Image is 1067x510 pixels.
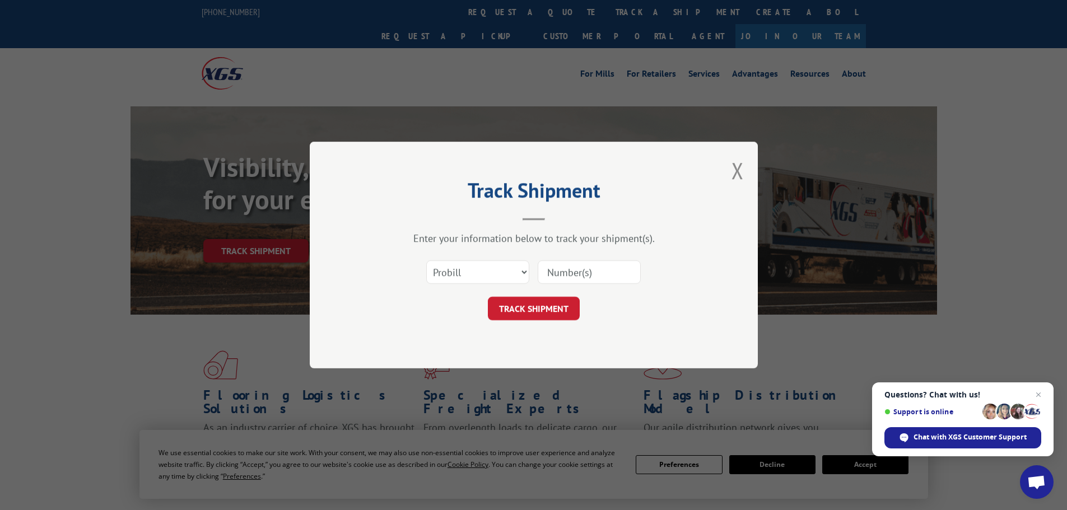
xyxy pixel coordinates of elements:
[884,427,1041,448] div: Chat with XGS Customer Support
[731,156,744,185] button: Close modal
[488,297,580,320] button: TRACK SHIPMENT
[1020,465,1054,499] div: Open chat
[884,390,1041,399] span: Questions? Chat with us!
[1032,388,1045,401] span: Close chat
[884,408,979,416] span: Support is online
[538,260,641,284] input: Number(s)
[914,432,1027,442] span: Chat with XGS Customer Support
[366,183,702,204] h2: Track Shipment
[366,232,702,245] div: Enter your information below to track your shipment(s).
